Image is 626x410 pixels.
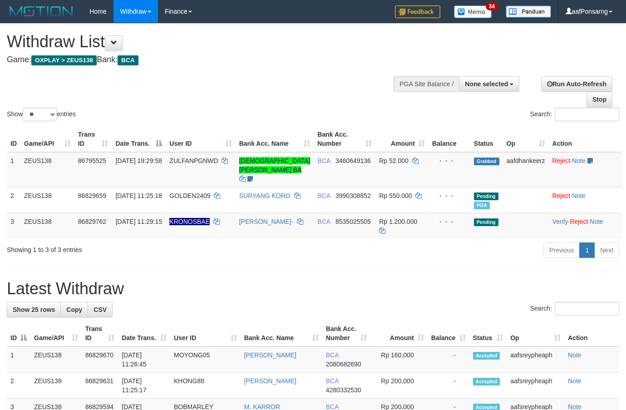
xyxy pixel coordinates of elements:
[326,377,339,385] span: BCA
[552,192,571,199] a: Reject
[239,157,311,173] a: [DEMOGRAPHIC_DATA][PERSON_NAME] BA
[541,76,612,92] a: Run Auto-Refresh
[555,108,619,121] input: Search:
[590,218,603,225] a: Note
[78,157,106,164] span: 86795525
[549,126,622,152] th: Action
[432,191,467,200] div: - - -
[78,218,106,225] span: 86829762
[60,302,88,317] a: Copy
[317,192,330,199] span: BCA
[74,126,112,152] th: Trans ID: activate to sort column ascending
[322,321,371,346] th: Bank Acc. Number: activate to sort column ascending
[166,126,235,152] th: User ID: activate to sort column ascending
[317,218,330,225] span: BCA
[326,351,339,359] span: BCA
[379,192,412,199] span: Rp 550.000
[572,192,586,199] a: Note
[429,126,470,152] th: Balance
[394,76,459,92] div: PGA Site Balance /
[170,346,241,373] td: MOYONG05
[7,152,20,188] td: 1
[507,321,564,346] th: Op: activate to sort column ascending
[503,152,549,188] td: aafdhankeerz
[112,126,166,152] th: Date Trans.: activate to sort column descending
[474,158,499,165] span: Grabbed
[549,152,622,188] td: ·
[555,302,619,316] input: Search:
[335,192,371,199] span: Copy 3990308852 to clipboard
[244,351,296,359] a: [PERSON_NAME]
[115,218,162,225] span: [DATE] 11:29:15
[570,218,588,225] a: Reject
[241,321,322,346] th: Bank Acc. Name: activate to sort column ascending
[88,302,113,317] a: CSV
[506,5,551,18] img: panduan.png
[170,373,241,399] td: KHONG88
[66,306,82,313] span: Copy
[7,5,76,18] img: MOTION_logo.png
[428,346,469,373] td: -
[7,33,408,51] h1: Withdraw List
[465,80,508,88] span: None selected
[118,373,170,399] td: [DATE] 11:25:17
[7,373,30,399] td: 2
[469,321,507,346] th: Status: activate to sort column ascending
[13,306,55,313] span: Show 25 rows
[239,218,294,225] a: [PERSON_NAME]-
[7,187,20,213] td: 2
[474,202,490,209] span: Marked by aafnoeunsreypich
[395,5,440,18] img: Feedback.jpg
[20,213,74,239] td: ZEUS138
[115,192,162,199] span: [DATE] 11:25:18
[236,126,314,152] th: Bank Acc. Name: activate to sort column ascending
[549,187,622,213] td: ·
[507,373,564,399] td: aafsreypheaph
[7,242,254,254] div: Showing 1 to 3 of 3 entries
[379,218,417,225] span: Rp 1.200.000
[594,242,619,258] a: Next
[370,346,427,373] td: Rp 160,000
[470,126,503,152] th: Status
[549,213,622,239] td: · ·
[30,373,82,399] td: ZEUS138
[459,76,519,92] button: None selected
[474,218,498,226] span: Pending
[7,346,30,373] td: 1
[20,126,74,152] th: Game/API: activate to sort column ascending
[31,55,97,65] span: OXPLAY > ZEUS138
[428,321,469,346] th: Balance: activate to sort column ascending
[370,321,427,346] th: Amount: activate to sort column ascending
[552,218,568,225] a: Verify
[118,346,170,373] td: [DATE] 11:26:45
[552,157,571,164] a: Reject
[335,218,371,225] span: Copy 8535025505 to clipboard
[23,108,57,121] select: Showentries
[326,361,361,368] span: Copy 2080682690 to clipboard
[530,108,619,121] label: Search:
[118,55,138,65] span: BCA
[428,373,469,399] td: -
[169,218,210,225] span: Nama rekening ada tanda titik/strip, harap diedit
[454,5,492,18] img: Button%20Memo.svg
[7,213,20,239] td: 3
[118,321,170,346] th: Date Trans.: activate to sort column ascending
[314,126,375,152] th: Bank Acc. Number: activate to sort column ascending
[78,192,106,199] span: 86829659
[486,2,498,10] span: 34
[564,321,619,346] th: Action
[568,377,582,385] a: Note
[335,157,371,164] span: Copy 3460649136 to clipboard
[474,193,498,200] span: Pending
[239,192,291,199] a: SURYANG KORO
[7,55,408,64] h4: Game: Bank:
[7,280,619,298] h1: Latest Withdraw
[94,306,107,313] span: CSV
[473,378,500,385] span: Accepted
[503,126,549,152] th: Op: activate to sort column ascending
[7,126,20,152] th: ID
[543,242,580,258] a: Previous
[82,346,118,373] td: 86829670
[7,302,61,317] a: Show 25 rows
[20,152,74,188] td: ZEUS138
